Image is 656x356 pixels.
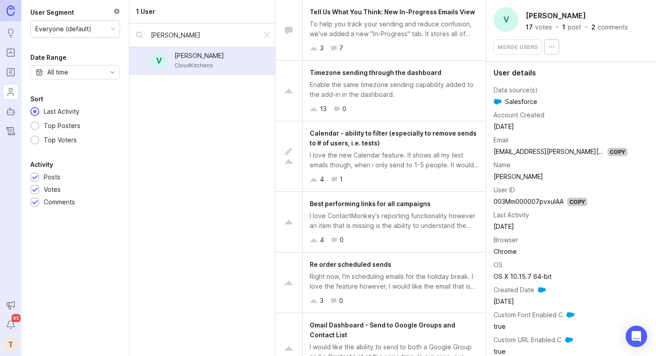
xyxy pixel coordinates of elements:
[524,9,588,22] h2: [PERSON_NAME]
[320,104,327,114] div: 13
[626,326,647,347] div: Open Intercom Messenger
[555,24,560,30] div: ·
[174,61,224,70] div: CloudKitchens
[3,64,19,80] a: Roadmaps
[340,235,344,245] div: 0
[310,321,455,339] span: Gmail Dashboard - Send to Google Groups and Contact List
[494,98,502,106] img: Salesforce logo
[3,84,19,100] a: Users
[44,172,60,182] div: Posts
[320,174,324,184] div: 4
[494,285,534,295] div: Created Date
[151,30,255,40] input: Search by name...
[567,198,587,206] div: Copy
[136,7,155,17] div: 1 User
[320,43,324,53] div: 3
[494,148,645,155] a: [EMAIL_ADDRESS][PERSON_NAME][DOMAIN_NAME]
[339,43,343,53] div: 7
[494,85,538,95] div: Data source(s)
[494,171,645,182] td: [PERSON_NAME]
[494,160,511,170] div: Name
[275,61,486,121] a: Timezone sending through the dashboardEnable the same timezone sending capability added to the ad...
[494,322,645,331] div: true
[30,7,74,18] div: User Segment
[310,129,477,147] span: Calendar - ability to filter (especially to remove sends to # of users, i.e. tests)
[494,97,537,107] span: Salesforce
[584,24,589,30] div: ·
[275,192,486,253] a: Best performing links for all campaignsI love ContactMonkey's reporting functionality however an ...
[591,24,595,30] div: 2
[340,174,343,184] div: 1
[494,310,563,320] div: Custom Font Enabled C
[562,24,565,30] div: 1
[105,69,120,76] svg: toggle icon
[310,261,391,268] span: Re order scheduled sends
[3,123,19,139] a: Changelog
[494,210,529,220] div: Last Activity
[3,336,19,352] button: T
[3,317,19,333] button: Notifications
[494,69,649,76] div: User details
[310,8,475,16] span: Tell Us What You Think: New In-Progress Emails View
[494,110,544,120] div: Account Created
[538,286,546,294] img: Salesforce logo
[310,19,479,39] div: To help you track your sending and reduce confusion, we've added a new "In-Progress" tab. It stor...
[275,253,486,313] a: Re order scheduled sendsRight now, I'm scheduling emails for the holiday break. I love the featur...
[39,135,81,145] div: Top Voters
[174,51,224,61] div: [PERSON_NAME]
[310,80,479,99] div: Enable the same timezone sending capability added to the add-in in the dashboard.
[494,235,518,245] div: Browser
[494,185,515,195] div: User ID
[39,107,84,116] div: Last Activity
[607,148,627,156] div: Copy
[339,296,343,306] div: 0
[310,211,479,231] div: I love ContactMonkey's reporting functionality however an item that is missing is the ability to ...
[30,94,43,104] div: Sort
[35,24,91,34] div: Everyone (default)
[275,121,486,192] a: Calendar - ability to filter (especially to remove sends to # of users, i.e. tests)I love the new...
[342,104,346,114] div: 0
[310,69,441,76] span: Timezone sending through the dashboard
[310,272,479,291] div: Right now, I'm scheduling emails for the holiday break. I love the feature however, I would like ...
[47,67,68,77] div: All time
[310,200,431,207] span: Best performing links for all campaigns
[44,197,75,207] div: Comments
[535,24,552,30] div: votes
[566,311,574,319] img: Salesforce logo
[151,53,167,69] div: V
[12,314,21,322] span: 95
[7,5,15,16] img: Canny Home
[3,103,19,120] a: Autopilot
[565,336,573,344] img: Salesforce logo
[494,271,645,282] td: OS X 10.15.7 64-bit
[494,246,645,257] td: Chrome
[494,197,564,207] div: 003Mm000007pvxuIAA
[3,25,19,41] a: Ideas
[494,223,514,230] time: [DATE]
[494,335,561,345] div: Custom URL Enabled C
[320,296,324,306] div: 3
[526,24,533,30] div: 17
[494,135,508,145] div: Email
[30,159,53,170] div: Activity
[3,45,19,61] a: Portal
[568,24,581,30] div: post
[598,24,628,30] div: comments
[39,121,85,131] div: Top Posters
[310,150,479,170] div: I love the new Calendar feature. It shows all my test emails though, when i only send to 1-5 peop...
[320,235,324,245] div: 4
[494,7,519,32] div: V
[30,52,66,63] div: Date Range
[494,123,514,130] time: [DATE]
[494,298,514,305] time: [DATE]
[3,297,19,313] button: Announcements
[44,185,61,195] div: Votes
[494,260,502,270] div: OS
